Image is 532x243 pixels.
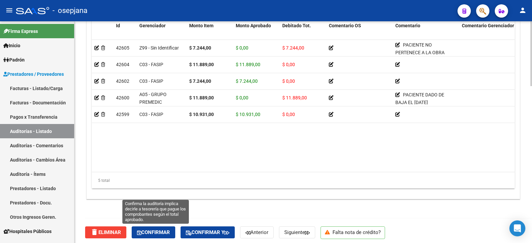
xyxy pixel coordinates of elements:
[240,226,274,238] button: Anterior
[279,226,315,238] button: Siguiente
[395,42,445,63] span: PACIENTE NO PERTENECE A LA OBRA SOCIAL
[113,19,137,48] datatable-header-cell: Id
[321,226,385,239] p: Falta nota de crédito?
[509,220,525,236] div: Open Intercom Messenger
[233,19,280,48] datatable-header-cell: Monto Aprobado
[116,45,129,51] span: 42605
[92,172,515,189] div: 5 total
[326,19,393,48] datatable-header-cell: Comentario OS
[181,226,235,238] button: Confirmar y
[189,95,214,100] strong: $ 11.889,00
[282,95,307,100] span: $ 11.889,00
[236,23,271,28] span: Monto Aprobado
[236,112,260,117] span: $ 10.931,00
[189,78,211,84] strong: $ 7.244,00
[280,19,326,48] datatable-header-cell: Debitado Tot.
[3,42,20,49] span: Inicio
[236,95,248,100] span: $ 0,00
[116,78,129,84] span: 42602
[137,229,170,235] span: Confirmar
[85,226,126,238] button: Eliminar
[3,56,25,63] span: Padrón
[395,92,444,105] span: PACIENTE DADO DE BAJA EL [DATE]
[3,228,52,235] span: Hospitales Públicos
[282,78,295,84] span: $ 0,00
[189,23,213,28] span: Monto Item
[459,19,526,48] datatable-header-cell: Comentario Gerenciador
[139,62,163,67] span: C03 - FASIP
[282,112,295,117] span: $ 0,00
[282,45,304,51] span: $ 7.244,00
[186,229,229,235] span: Confirmar y
[137,19,187,48] datatable-header-cell: Gerenciador
[139,23,166,28] span: Gerenciador
[284,229,310,235] span: Siguiente
[3,28,38,35] span: Firma Express
[90,229,121,235] span: Eliminar
[139,112,163,117] span: C03 - FASIP
[90,228,98,236] mat-icon: delete
[5,6,13,14] mat-icon: menu
[187,19,233,48] datatable-header-cell: Monto Item
[116,95,129,100] span: 42600
[116,62,129,67] span: 42604
[282,23,311,28] span: Debitado Tot.
[236,78,258,84] span: $ 7.244,00
[53,3,87,18] span: - osepjana
[282,62,295,67] span: $ 0,00
[236,62,260,67] span: $ 11.889,00
[116,112,129,117] span: 42599
[139,78,163,84] span: C03 - FASIP
[393,19,459,48] datatable-header-cell: Comentario
[132,226,175,238] button: Confirmar
[462,23,514,28] span: Comentario Gerenciador
[189,112,214,117] strong: $ 10.931,00
[189,62,214,67] strong: $ 11.889,00
[395,23,420,28] span: Comentario
[139,45,179,51] span: Z99 - Sin Identificar
[236,45,248,51] span: $ 0,00
[329,23,361,28] span: Comentario OS
[519,6,527,14] mat-icon: person
[189,45,211,51] strong: $ 7.244,00
[139,92,167,105] span: A05 - GRUPO PREMEDIC
[3,70,64,78] span: Prestadores / Proveedores
[116,23,120,28] span: Id
[245,229,268,235] span: Anterior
